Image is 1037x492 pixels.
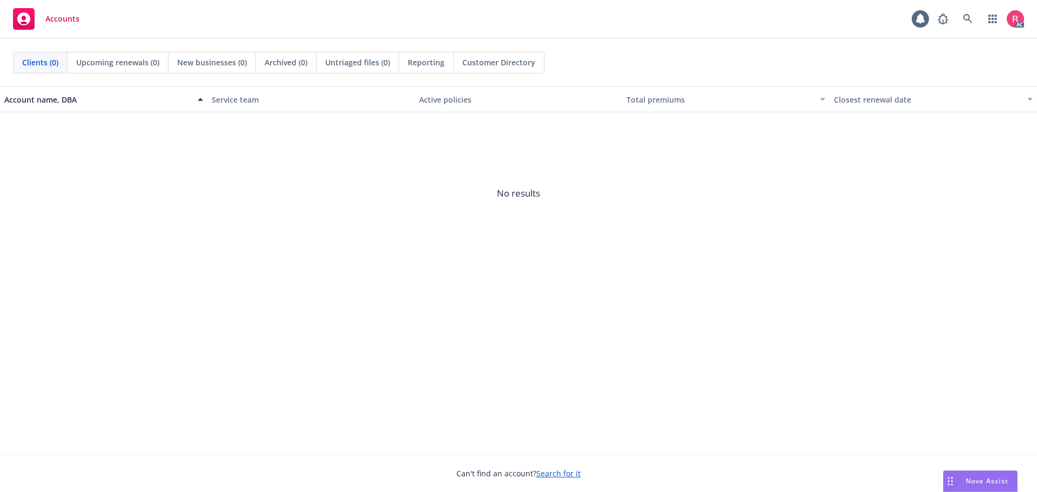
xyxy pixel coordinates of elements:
span: Untriaged files (0) [325,57,390,68]
button: Total premiums [622,86,830,112]
span: Archived (0) [265,57,307,68]
button: Service team [207,86,415,112]
a: Accounts [9,4,84,34]
button: Nova Assist [943,470,1018,492]
a: Search [957,8,979,30]
a: Search for it [536,468,581,478]
span: New businesses (0) [177,57,247,68]
span: Customer Directory [462,57,535,68]
button: Active policies [415,86,622,112]
span: Can't find an account? [456,468,581,479]
a: Switch app [982,8,1004,30]
img: photo [1007,10,1024,28]
a: Report a Bug [932,8,954,30]
div: Account name, DBA [4,94,191,105]
span: Nova Assist [966,476,1008,486]
span: Reporting [408,57,445,68]
div: Closest renewal date [834,94,1021,105]
div: Drag to move [944,471,957,491]
span: Upcoming renewals (0) [76,57,159,68]
span: Clients (0) [22,57,58,68]
div: Active policies [419,94,618,105]
div: Service team [212,94,410,105]
button: Closest renewal date [830,86,1037,112]
span: Accounts [45,15,79,23]
div: Total premiums [627,94,813,105]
